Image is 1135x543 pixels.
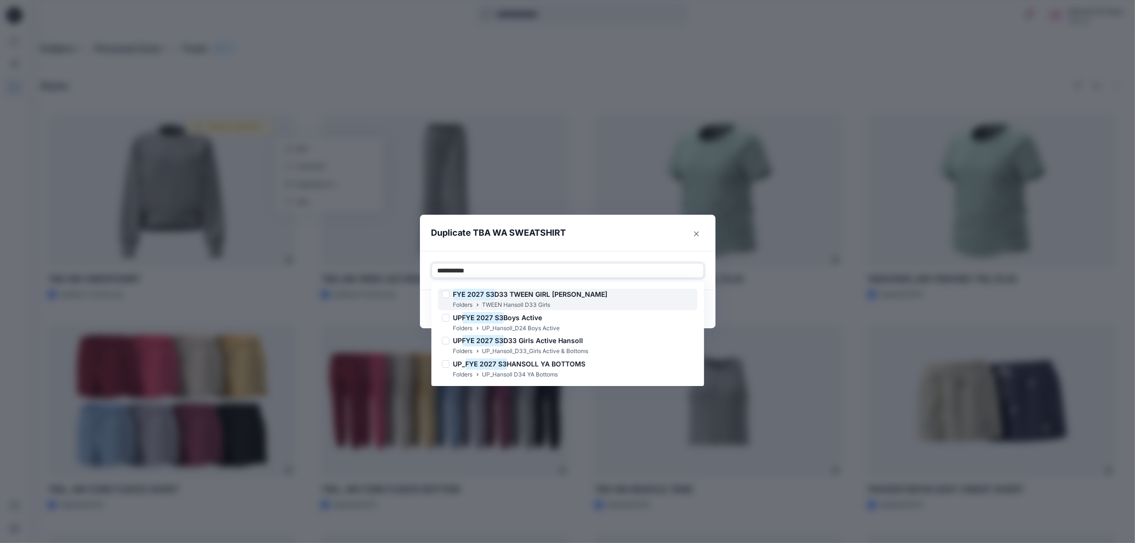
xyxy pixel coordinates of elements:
[482,324,560,334] p: UP_Hansoll_D24 Boys Active
[482,346,589,356] p: UP_Hansoll_D33_Girls Active & Bottoms
[504,336,583,345] span: D33 Girls Active Hansoll
[453,360,466,368] span: UP_
[462,311,504,324] mark: FYE 2027 S3
[453,288,495,301] mark: FYE 2027 S3
[453,336,462,345] span: UP
[466,357,507,370] mark: FYE 2027 S3
[482,370,558,380] p: UP_Hansoll D34 YA Bottoms
[453,346,473,356] p: Folders
[453,370,473,380] p: Folders
[431,226,566,240] p: Duplicate TBA WA SWEATSHIRT
[453,324,473,334] p: Folders
[453,300,473,310] p: Folders
[504,313,542,322] span: Boys Active
[453,313,462,322] span: UP
[482,300,551,310] p: TWEEN Hansoll D33 Girls
[507,360,586,368] span: HANSOLL YA BOTTOMS
[462,334,504,347] mark: FYE 2027 S3
[689,226,704,241] button: Close
[495,290,608,298] span: D33 TWEEN GIRL [PERSON_NAME]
